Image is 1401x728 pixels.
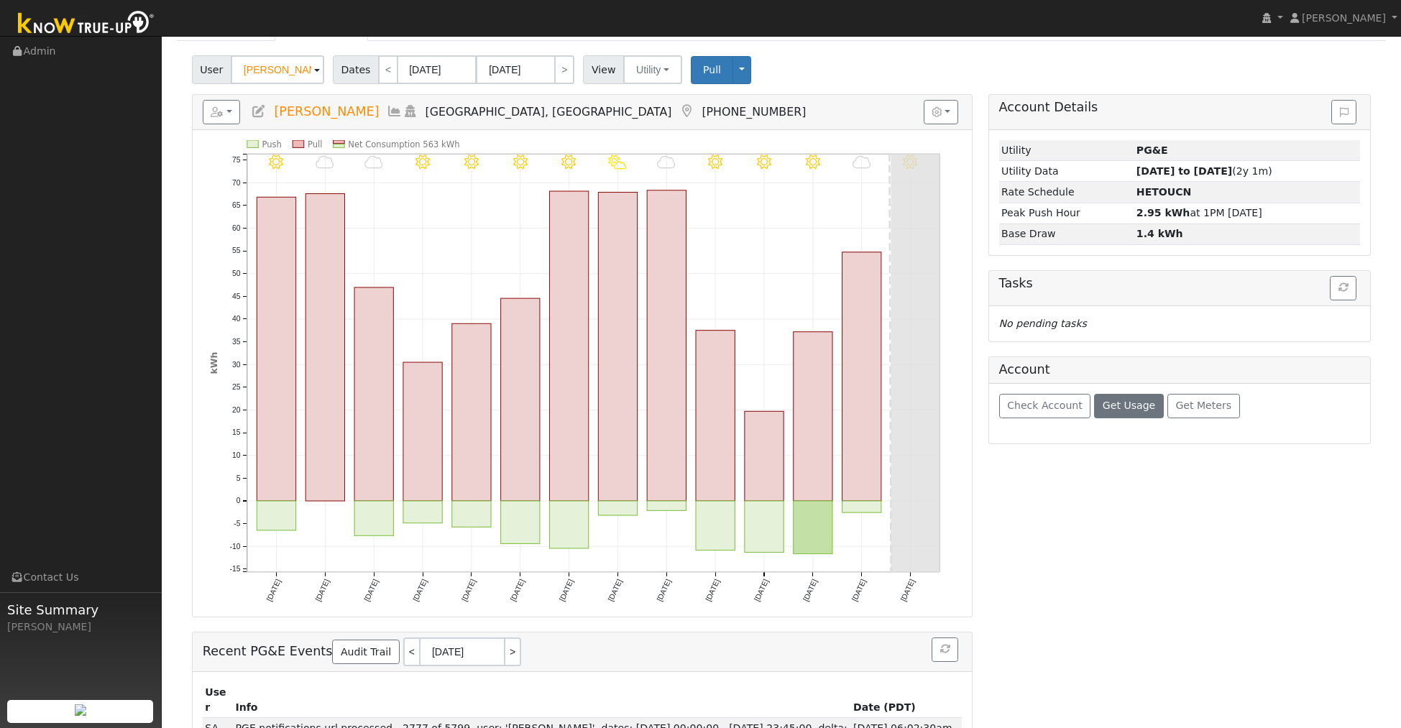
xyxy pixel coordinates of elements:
[7,600,154,619] span: Site Summary
[232,338,241,346] text: 35
[708,155,722,169] i: 9/26 - Clear
[354,287,393,501] rect: onclick=""
[999,362,1050,377] h5: Account
[679,104,694,119] a: Map
[598,193,637,502] rect: onclick=""
[229,543,240,550] text: -10
[549,191,588,501] rect: onclick=""
[1330,276,1356,300] button: Refresh
[999,100,1361,115] h5: Account Details
[314,579,331,603] text: [DATE]
[208,352,219,374] text: kWh
[794,332,832,501] rect: onclick=""
[403,637,419,666] a: <
[378,55,398,84] a: <
[233,682,850,718] th: Info
[794,501,832,554] rect: onclick=""
[464,155,479,169] i: 9/21 - Clear
[192,55,231,84] span: User
[306,194,344,502] rect: onclick=""
[232,406,241,414] text: 20
[232,156,241,164] text: 75
[403,104,418,119] a: Login As (last Never)
[501,298,540,501] rect: onclick=""
[232,452,241,460] text: 10
[265,579,283,603] text: [DATE]
[1094,394,1164,418] button: Get Usage
[411,579,428,603] text: [DATE]
[348,140,459,150] text: Net Consumption 563 kWh
[558,579,575,603] text: [DATE]
[647,190,686,502] rect: onclick=""
[1175,400,1231,411] span: Get Meters
[415,155,430,169] i: 9/20 - Clear
[269,155,283,169] i: 9/17 - Clear
[333,55,379,84] span: Dates
[999,318,1087,329] i: No pending tasks
[745,412,784,502] rect: onclick=""
[403,501,442,523] rect: onclick=""
[1136,165,1232,177] strong: [DATE] to [DATE]
[316,155,334,169] i: 9/18 - MostlyCloudy
[505,637,521,666] a: >
[234,520,240,527] text: -5
[354,501,393,535] rect: onclick=""
[7,619,154,635] div: [PERSON_NAME]
[999,224,1134,244] td: Base Draw
[1136,207,1190,218] strong: 2.95 kWh
[561,155,576,169] i: 9/23 - Clear
[999,276,1361,291] h5: Tasks
[232,247,241,255] text: 55
[231,55,324,84] input: Select a User
[75,704,86,716] img: retrieve
[11,8,162,40] img: Know True-Up
[703,64,721,75] span: Pull
[403,362,442,501] rect: onclick=""
[607,579,624,603] text: [DATE]
[229,566,240,573] text: -15
[657,155,676,169] i: 9/25 - MostlyCloudy
[691,56,733,84] button: Pull
[501,501,540,543] rect: onclick=""
[608,155,627,169] i: 9/24 - PartlyCloudy
[257,198,295,502] rect: onclick=""
[460,579,477,603] text: [DATE]
[850,682,962,718] th: Date (PDT)
[513,155,528,169] i: 9/22 - Clear
[899,579,917,603] text: [DATE]
[853,155,871,169] i: 9/29 - Cloudy
[232,292,241,300] text: 45
[1331,100,1356,124] button: Issue History
[236,474,240,482] text: 5
[364,155,383,169] i: 9/19 - Cloudy
[262,140,281,150] text: Push
[203,637,963,666] h5: Recent PG&E Events
[702,105,806,119] span: [PHONE_NUMBER]
[999,394,1091,418] button: Check Account
[274,104,379,119] span: [PERSON_NAME]
[232,179,241,187] text: 70
[704,579,722,603] text: [DATE]
[362,579,380,603] text: [DATE]
[656,579,673,603] text: [DATE]
[1136,144,1168,156] strong: ID: 17335369, authorized: 09/26/25
[598,501,637,515] rect: onclick=""
[387,104,403,119] a: Multi-Series Graph
[509,579,526,603] text: [DATE]
[232,384,241,392] text: 25
[452,324,491,502] rect: onclick=""
[232,361,241,369] text: 30
[999,203,1134,224] td: Peak Push Hour
[1167,394,1240,418] button: Get Meters
[203,682,233,718] th: User
[426,105,672,119] span: [GEOGRAPHIC_DATA], [GEOGRAPHIC_DATA]
[842,501,881,512] rect: onclick=""
[257,501,295,530] rect: onclick=""
[999,140,1134,161] td: Utility
[850,579,868,603] text: [DATE]
[232,201,241,209] text: 65
[308,140,323,150] text: Pull
[232,315,241,323] text: 40
[801,579,819,603] text: [DATE]
[753,579,771,603] text: [DATE]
